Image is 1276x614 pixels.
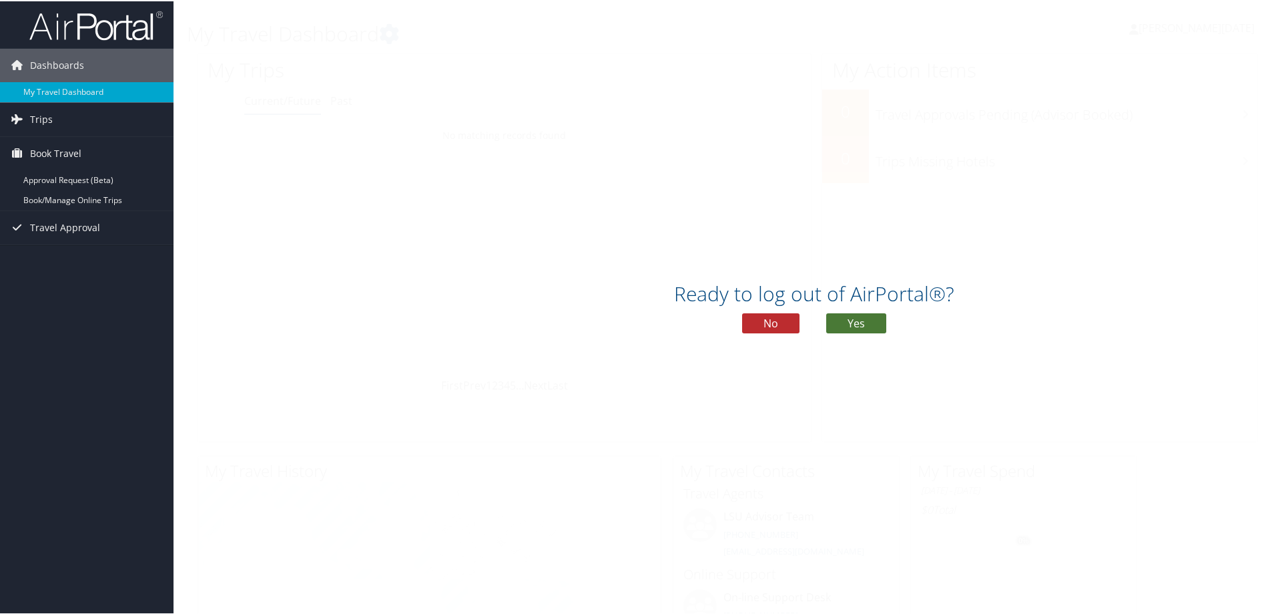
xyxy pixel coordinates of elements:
[30,136,81,169] span: Book Travel
[29,9,163,40] img: airportal-logo.png
[826,312,886,332] button: Yes
[30,210,100,243] span: Travel Approval
[30,47,84,81] span: Dashboards
[30,102,53,135] span: Trips
[742,312,800,332] button: No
